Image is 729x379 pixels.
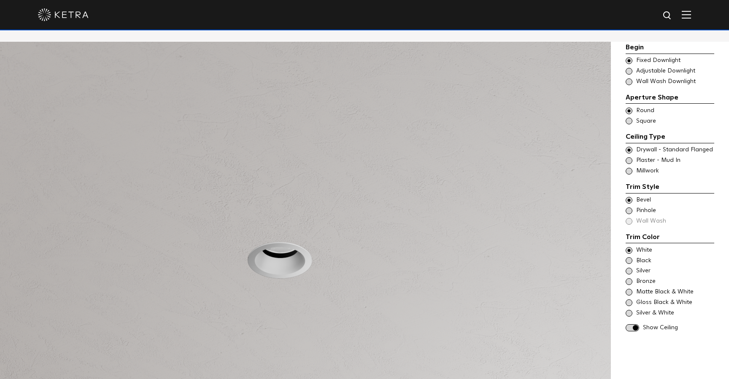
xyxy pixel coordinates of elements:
span: Wall Wash Downlight [636,78,713,86]
img: search icon [662,11,673,21]
span: Silver [636,267,713,275]
div: Trim Style [626,182,714,194]
div: Trim Color [626,232,714,244]
span: White [636,246,713,255]
span: Square [636,117,713,126]
div: Begin [626,42,714,54]
span: Drywall - Standard Flanged [636,146,713,154]
span: Round [636,107,713,115]
span: Show Ceiling [643,324,714,332]
div: Aperture Shape [626,92,714,104]
span: Gloss Black & White [636,298,713,307]
span: Adjustable Downlight [636,67,713,75]
img: Hamburger%20Nav.svg [682,11,691,19]
span: Plaster - Mud In [636,156,713,165]
div: Ceiling Type [626,132,714,143]
span: Bronze [636,277,713,286]
span: Bevel [636,196,713,204]
span: Matte Black & White [636,288,713,296]
span: Millwork [636,167,713,175]
span: Pinhole [636,207,713,215]
span: Black [636,257,713,265]
img: ketra-logo-2019-white [38,8,89,21]
span: Fixed Downlight [636,56,713,65]
span: Silver & White [636,309,713,317]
